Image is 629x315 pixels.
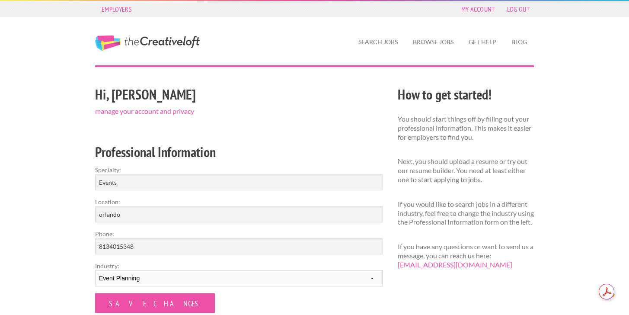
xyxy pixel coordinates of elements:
h2: Hi, [PERSON_NAME] [95,85,383,104]
input: e.g. New York, NY [95,206,383,222]
input: Save Changes [95,293,215,313]
h2: Professional Information [95,142,383,162]
a: Get Help [462,32,503,52]
a: Employers [97,3,136,15]
h2: How to get started! [398,85,534,104]
a: The Creative Loft [95,35,200,51]
a: Log Out [503,3,534,15]
label: Phone: [95,229,383,238]
label: Industry: [95,261,383,270]
p: If you would like to search jobs in a different industry, feel free to change the industry using ... [398,200,534,227]
input: Optional [95,238,383,254]
a: Blog [504,32,534,52]
label: Specialty: [95,165,383,174]
a: My Account [457,3,499,15]
p: Next, you should upload a resume or try out our resume builder. You need at least either one to s... [398,157,534,184]
a: manage your account and privacy [95,107,194,115]
p: If you have any questions or want to send us a message, you can reach us here: [398,242,534,269]
a: Browse Jobs [406,32,460,52]
a: Search Jobs [351,32,405,52]
p: You should start things off by filling out your professional information. This makes it easier fo... [398,115,534,141]
label: Location: [95,197,383,206]
a: [EMAIL_ADDRESS][DOMAIN_NAME] [398,260,512,269]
